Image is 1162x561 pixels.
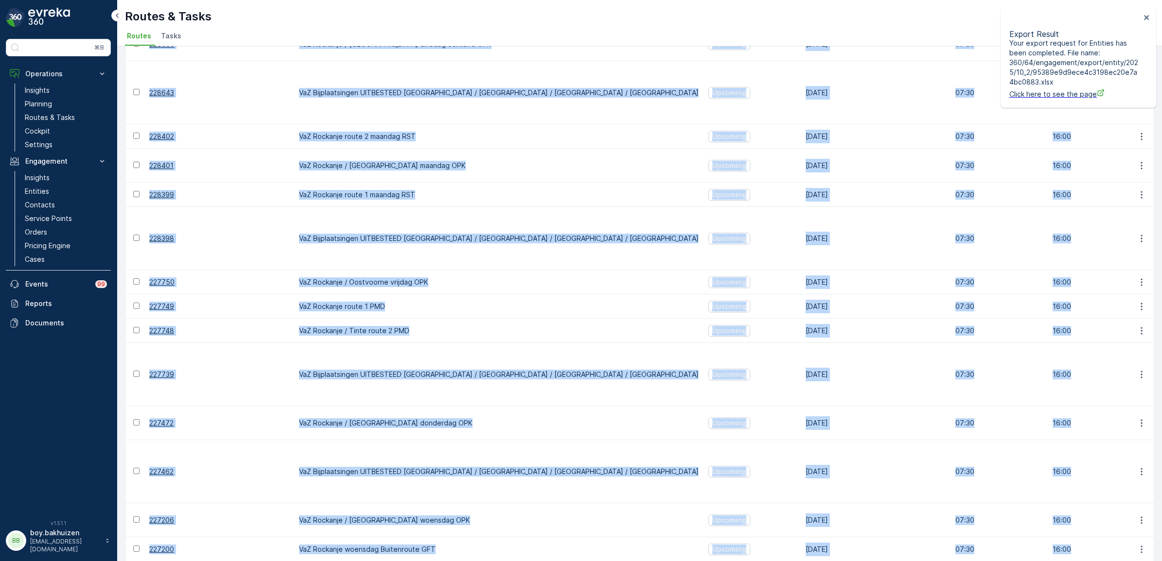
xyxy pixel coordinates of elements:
span: 228643 [149,88,289,98]
p: Orders [25,227,47,237]
p: Cockpit [25,126,50,136]
button: Upcoming [708,87,750,99]
a: Settings [21,138,111,152]
p: 16:00 [1053,326,1140,336]
a: 228398 [149,234,289,243]
td: [DATE] [801,406,951,440]
p: Reports [25,299,107,308]
p: Export Result [1009,30,1141,38]
p: Insights [25,85,50,95]
p: VaZ Bijplaatsingen UITBESTEED [GEOGRAPHIC_DATA] / [GEOGRAPHIC_DATA] / [GEOGRAPHIC_DATA] / [GEOGRA... [299,88,699,98]
td: [DATE] [801,503,951,537]
p: Upcoming [712,190,746,200]
button: Upcoming [708,233,750,244]
p: [EMAIL_ADDRESS][DOMAIN_NAME] [30,538,100,553]
td: [DATE] [801,149,951,183]
td: [DATE] [801,183,951,207]
button: Upcoming [708,325,750,337]
button: Upcoming [708,131,750,142]
p: VaZ Rockanje / Tinte route 2 PMD [299,326,699,336]
p: Upcoming [712,161,746,170]
p: VaZ Bijplaatsingen UITBESTEED [GEOGRAPHIC_DATA] / [GEOGRAPHIC_DATA] / [GEOGRAPHIC_DATA] / [GEOGRA... [299,234,699,243]
a: 227748 [149,326,289,336]
p: Insights [25,173,50,183]
a: 228402 [149,132,289,141]
p: Routes & Tasks [25,113,75,122]
a: Events99 [6,274,111,294]
span: Click here to see the page [1009,89,1141,99]
p: Upcoming [712,88,746,98]
p: VaZ Rockanje route 1 PMD [299,302,699,311]
a: Insights [21,171,111,185]
a: Pricing Engine [21,239,111,253]
button: close [1144,14,1150,23]
a: 227462 [149,467,289,476]
p: Service Points [25,214,72,223]
p: 16:00 [1053,132,1140,141]
span: 227206 [149,515,289,525]
p: 16:00 [1053,467,1140,476]
a: Routes & Tasks [21,111,111,124]
p: VaZ Bijplaatsingen UITBESTEED [GEOGRAPHIC_DATA] / [GEOGRAPHIC_DATA] / [GEOGRAPHIC_DATA] / [GEOGRA... [299,370,699,379]
span: Routes [127,31,151,41]
p: Upcoming [712,467,746,476]
p: 16:00 [1053,161,1140,170]
a: 227749 [149,302,289,311]
p: 07:30 [955,544,1043,554]
p: VaZ Rockanje woensdag Buitenroute GFT [299,544,699,554]
p: Planning [25,99,52,109]
p: 07:30 [955,277,1043,287]
td: [DATE] [801,440,951,503]
img: logo [6,8,25,27]
p: 16:00 [1053,370,1140,379]
p: Settings [25,140,53,150]
p: Engagement [25,156,91,166]
p: Routes & Tasks [125,9,211,24]
a: Cockpit [21,124,111,138]
p: Upcoming [712,544,746,554]
p: VaZ Rockanje / [GEOGRAPHIC_DATA] woensdag OPK [299,515,699,525]
td: [DATE] [801,294,951,319]
a: 227472 [149,418,289,428]
td: [DATE] [801,343,951,406]
p: Upcoming [712,370,746,379]
button: Upcoming [708,466,750,477]
p: Events [25,279,89,289]
p: Upcoming [712,132,746,141]
p: Upcoming [712,326,746,336]
a: Service Points [21,212,111,225]
a: 227739 [149,370,289,379]
button: Upcoming [708,189,750,201]
a: Entities [21,185,111,198]
p: Upcoming [712,302,746,311]
p: Upcoming [712,234,746,243]
p: 07:30 [955,234,1043,243]
td: [DATE] [801,207,951,270]
span: 227750 [149,277,289,287]
p: Documents [25,318,107,328]
button: Upcoming [708,514,750,526]
p: 07:30 [955,88,1043,98]
a: Documents [6,313,111,333]
td: [DATE] [801,124,951,149]
p: 16:00 [1053,544,1140,554]
p: ⌘B [94,44,104,51]
p: 16:00 [1053,234,1140,243]
a: 228401 [149,161,289,170]
p: Upcoming [712,277,746,287]
button: BBboy.bakhuizen[EMAIL_ADDRESS][DOMAIN_NAME] [6,528,111,553]
p: 16:00 [1053,418,1140,428]
a: 227200 [149,544,289,554]
button: Upcoming [708,544,750,555]
p: Upcoming [712,418,746,428]
p: 07:30 [955,467,1043,476]
p: Entities [25,187,49,196]
span: Tasks [161,31,181,41]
